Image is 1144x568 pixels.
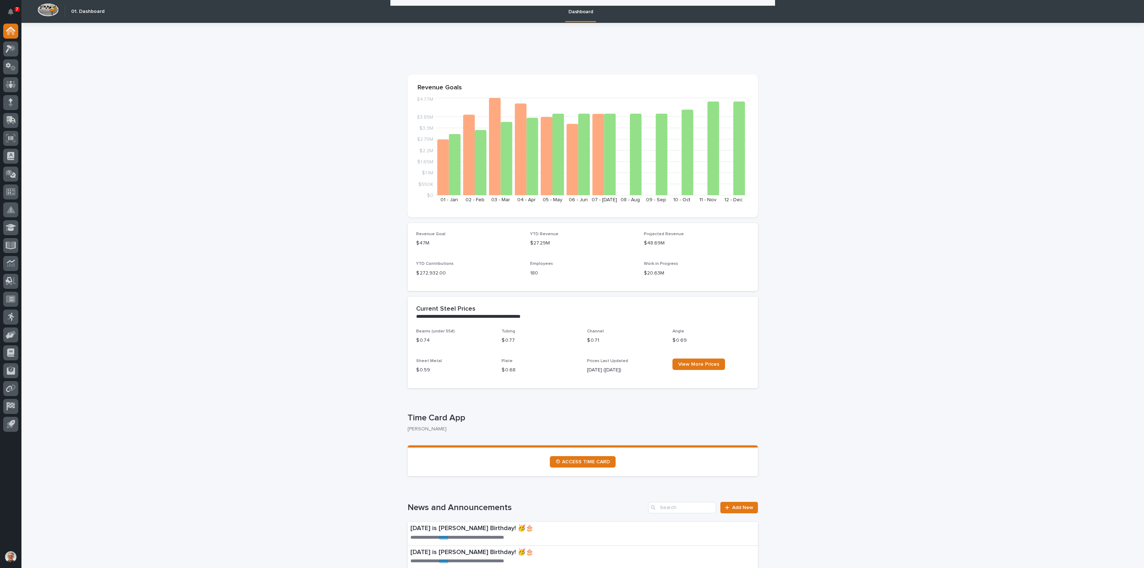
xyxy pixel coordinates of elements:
[419,126,433,131] tspan: $3.3M
[502,337,578,344] p: $ 0.77
[410,525,627,533] p: [DATE] is [PERSON_NAME] Birthday! 🥳🎂
[440,197,458,202] text: 01 - Jan
[644,270,749,277] p: $20.63M
[418,84,748,92] p: Revenue Goals
[678,362,719,367] span: View More Prices
[408,503,645,513] h1: News and Announcements
[569,197,588,202] text: 06 - Jun
[502,359,513,363] span: Plate
[38,3,59,16] img: Workspace Logo
[422,171,433,176] tspan: $1.1M
[416,232,445,236] span: Revenue Goal
[587,359,628,363] span: Prices Last Updated
[517,197,536,202] text: 04 - Apr
[419,148,433,153] tspan: $2.2M
[9,9,18,20] div: Notifications7
[672,329,684,334] span: Angle
[417,159,433,164] tspan: $1.65M
[732,505,753,510] span: Add New
[646,197,666,202] text: 09 - Sep
[416,239,522,247] p: $47M
[416,329,455,334] span: Beams (under 55#)
[530,239,636,247] p: $27.29M
[530,232,558,236] span: YTD Revenue
[672,359,725,370] a: View More Prices
[530,262,553,266] span: Employees
[587,329,604,334] span: Channel
[644,239,749,247] p: $48.69M
[644,232,684,236] span: Projected Revenue
[416,262,454,266] span: YTD Contributions
[587,366,664,374] p: [DATE] ([DATE])
[621,197,640,202] text: 08 - Aug
[427,193,433,198] tspan: $0
[502,329,515,334] span: Tubing
[71,9,104,15] h2: 01. Dashboard
[3,4,18,19] button: Notifications
[418,182,433,187] tspan: $550K
[587,337,664,344] p: $ 0.71
[530,270,636,277] p: 180
[408,426,752,432] p: [PERSON_NAME]
[417,137,433,142] tspan: $2.75M
[644,262,678,266] span: Work in Progress
[672,337,749,344] p: $ 0.69
[502,366,578,374] p: $ 0.68
[416,305,475,313] h2: Current Steel Prices
[16,7,18,12] p: 7
[416,337,493,344] p: $ 0.74
[408,413,755,423] p: Time Card App
[699,197,716,202] text: 11 - Nov
[416,114,433,119] tspan: $3.85M
[673,197,690,202] text: 10 - Oct
[648,502,716,513] input: Search
[416,366,493,374] p: $ 0.59
[465,197,484,202] text: 02 - Feb
[543,197,562,202] text: 05 - May
[416,97,433,102] tspan: $4.77M
[720,502,758,513] a: Add New
[410,549,627,557] p: [DATE] is [PERSON_NAME] Birthday! 🥳🎂
[416,270,522,277] p: $ 272,932.00
[491,197,510,202] text: 03 - Mar
[556,459,610,464] span: ⏲ ACCESS TIME CARD
[592,197,617,202] text: 07 - [DATE]
[550,456,616,468] a: ⏲ ACCESS TIME CARD
[3,549,18,564] button: users-avatar
[724,197,743,202] text: 12 - Dec
[416,359,442,363] span: Sheet Metal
